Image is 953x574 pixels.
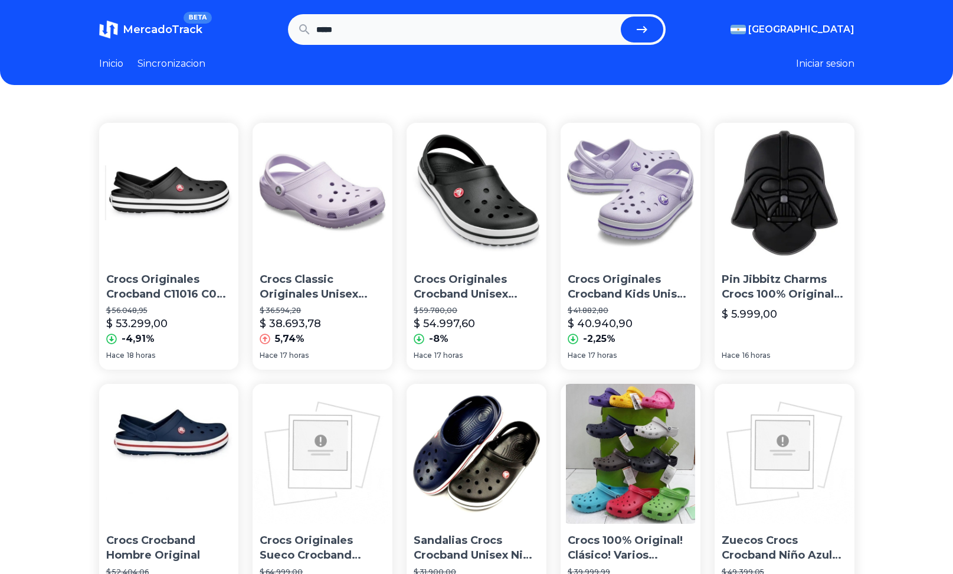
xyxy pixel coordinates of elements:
[748,22,854,37] span: [GEOGRAPHIC_DATA]
[561,123,700,370] a: Crocs Originales Crocband Kids Unisex Nene Nena Local OlivosCrocs Originales Crocband Kids Unisex...
[260,533,385,563] p: Crocs Originales Sueco Crocband Ojota [PERSON_NAME]/bco
[731,22,854,37] button: [GEOGRAPHIC_DATA]
[123,23,202,36] span: MercadoTrack
[715,123,854,263] img: Pin Jibbitz Charms Crocs 100% Original Deco Crocband Olivos
[715,123,854,370] a: Pin Jibbitz Charms Crocs 100% Original Deco Crocband OlivosPin Jibbitz Charms Crocs 100% Original...
[722,533,847,563] p: Zuecos Crocs Crocband Niño Azul Rojo
[106,351,125,360] span: Hace
[561,123,700,263] img: Crocs Originales Crocband Kids Unisex Nene Nena Local Olivos
[127,351,155,360] span: 18 horas
[568,351,586,360] span: Hace
[568,306,693,315] p: $ 41.882,80
[414,533,539,563] p: Sandalias Crocs Crocband Unisex Niño Original
[722,272,847,302] p: Pin Jibbitz Charms Crocs 100% Original Deco Crocband Olivos
[99,123,239,263] img: Crocs Originales Crocband C11016 C001 Negro Hombre Dama
[99,20,118,39] img: MercadoTrack
[184,12,211,24] span: BETA
[742,351,770,360] span: 16 horas
[253,123,392,370] a: Crocs Classic Originales Unisex Hombre Mujer - Local OlivosCrocs Classic Originales Unisex Hombre...
[583,332,615,346] p: -2,25%
[414,351,432,360] span: Hace
[99,57,123,71] a: Inicio
[253,123,392,263] img: Crocs Classic Originales Unisex Hombre Mujer - Local Olivos
[99,20,202,39] a: MercadoTrackBETA
[106,306,232,315] p: $ 56.048,95
[260,351,278,360] span: Hace
[561,384,700,524] img: Crocs 100% Original! Clásico! Varios Colores!
[588,351,617,360] span: 17 horas
[731,25,746,34] img: Argentina
[429,332,448,346] p: -8%
[722,351,740,360] span: Hace
[122,332,155,346] p: -4,91%
[260,272,385,302] p: Crocs Classic Originales Unisex Hombre Mujer - Local Olivos
[568,533,693,563] p: Crocs 100% Original! Clásico! Varios Colores!
[568,272,693,302] p: Crocs Originales Crocband Kids Unisex Nene Nena Local [GEOGRAPHIC_DATA]
[253,384,392,524] img: Crocs Originales Sueco Crocband Ojota Sandalia Ngo/bco
[414,306,539,315] p: $ 59.780,00
[260,306,385,315] p: $ 36.594,28
[414,315,475,332] p: $ 54.997,60
[407,123,546,370] a: Crocs Originales Crocband Unisex Hombre Mujer - Local OlivosCrocs Originales Crocband Unisex Homb...
[796,57,854,71] button: Iniciar sesion
[260,315,321,332] p: $ 38.693,78
[414,272,539,302] p: Crocs Originales Crocband Unisex Hombre Mujer - Local Olivos
[106,533,232,563] p: Crocs Crocband Hombre Original
[280,351,309,360] span: 17 horas
[722,306,777,322] p: $ 5.999,00
[275,332,304,346] p: 5,74%
[568,315,633,332] p: $ 40.940,90
[99,123,239,370] a: Crocs Originales Crocband C11016 C001 Negro Hombre DamaCrocs Originales Crocband C11016 C001 Negr...
[99,384,239,524] img: Crocs Crocband Hombre Original
[407,123,546,263] img: Crocs Originales Crocband Unisex Hombre Mujer - Local Olivos
[715,384,854,524] img: Zuecos Crocs Crocband Niño Azul Rojo
[137,57,205,71] a: Sincronizacion
[106,272,232,302] p: Crocs Originales Crocband C11016 C001 Negro Hombre Dama
[106,315,168,332] p: $ 53.299,00
[407,384,546,524] img: Sandalias Crocs Crocband Unisex Niño Original
[434,351,463,360] span: 17 horas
